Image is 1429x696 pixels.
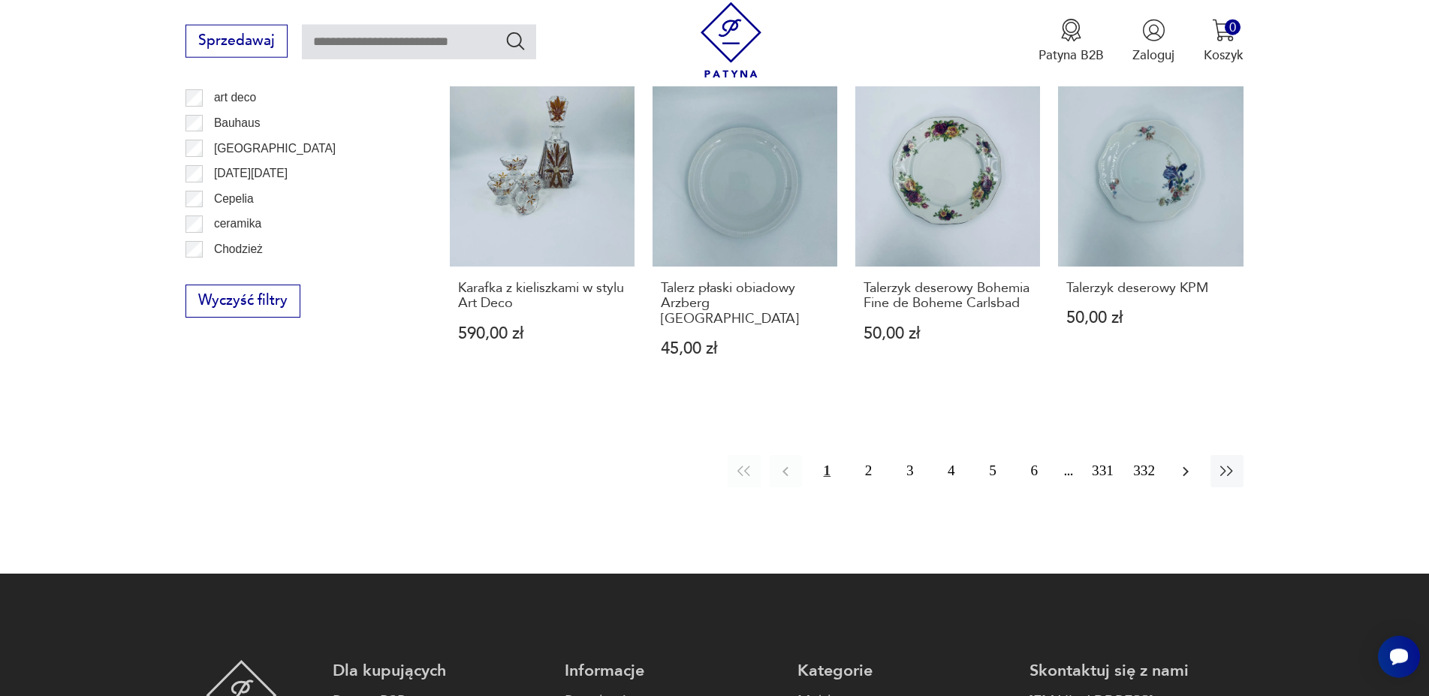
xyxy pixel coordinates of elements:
a: Sprzedawaj [185,36,287,48]
button: 5 [977,455,1009,487]
button: 332 [1128,455,1160,487]
a: Karafka z kieliszkami w stylu Art DecoKarafka z kieliszkami w stylu Art Deco590,00 zł [450,81,635,392]
h3: Talerzyk deserowy KPM [1066,281,1235,296]
button: 0Koszyk [1204,19,1244,64]
p: 45,00 zł [661,341,830,357]
iframe: Smartsupp widget button [1378,636,1420,678]
a: Ikona medaluPatyna B2B [1039,19,1104,64]
p: 50,00 zł [1066,310,1235,326]
a: Talerzyk deserowy KPMTalerzyk deserowy KPM50,00 zł [1058,81,1243,392]
p: [GEOGRAPHIC_DATA] [214,139,336,158]
button: 2 [852,455,885,487]
img: Patyna - sklep z meblami i dekoracjami vintage [693,2,769,78]
button: Patyna B2B [1039,19,1104,64]
button: Zaloguj [1132,19,1174,64]
a: Talerz płaski obiadowy Arzberg GermanyTalerz płaski obiadowy Arzberg [GEOGRAPHIC_DATA]45,00 zł [653,81,837,392]
h3: Talerzyk deserowy Bohemia Fine de Boheme Carlsbad [864,281,1033,312]
p: Kategorie [797,660,1011,682]
a: Talerzyk deserowy Bohemia Fine de Boheme CarlsbadTalerzyk deserowy Bohemia Fine de Boheme Carlsba... [855,81,1040,392]
div: 0 [1225,20,1241,35]
img: Ikona koszyka [1212,19,1235,42]
p: 50,00 zł [864,326,1033,342]
p: [DATE][DATE] [214,164,288,183]
img: Ikonka użytkownika [1142,19,1165,42]
p: Skontaktuj się z nami [1030,660,1244,682]
button: Wyczyść filtry [185,285,300,318]
p: ceramika [214,214,261,234]
button: 4 [935,455,967,487]
p: Informacje [565,660,779,682]
button: 331 [1087,455,1119,487]
p: Koszyk [1204,47,1244,64]
p: Patyna B2B [1039,47,1104,64]
p: Dla kupujących [333,660,547,682]
button: 3 [894,455,926,487]
button: 1 [811,455,843,487]
p: art deco [214,88,256,107]
button: Sprzedawaj [185,25,287,58]
h3: Talerz płaski obiadowy Arzberg [GEOGRAPHIC_DATA] [661,281,830,327]
p: Chodzież [214,240,263,259]
img: Ikona medalu [1060,19,1083,42]
h3: Karafka z kieliszkami w stylu Art Deco [458,281,627,312]
p: Ćmielów [214,264,259,284]
p: Zaloguj [1132,47,1174,64]
button: 6 [1018,455,1051,487]
p: 590,00 zł [458,326,627,342]
p: Cepelia [214,189,254,209]
p: Bauhaus [214,113,261,133]
button: Szukaj [505,30,526,52]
